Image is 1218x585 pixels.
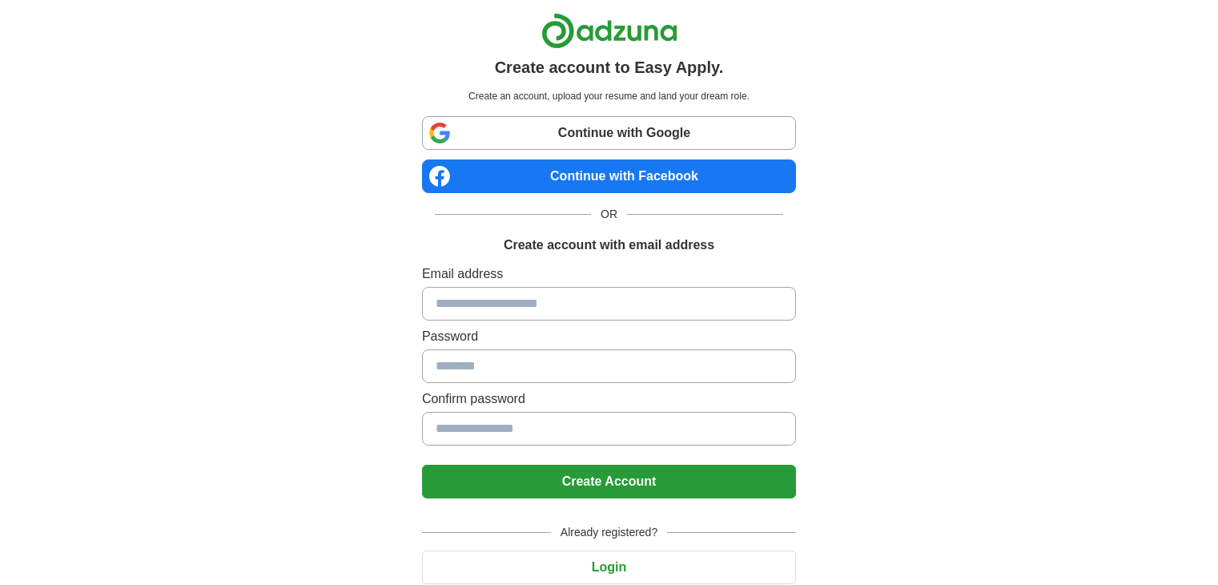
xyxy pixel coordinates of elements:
a: Continue with Google [422,116,796,150]
p: Create an account, upload your resume and land your dream role. [425,89,793,103]
a: Login [422,560,796,574]
span: OR [591,206,627,223]
button: Login [422,551,796,584]
a: Continue with Facebook [422,159,796,193]
label: Password [422,327,796,346]
img: Adzuna logo [541,13,677,49]
label: Email address [422,264,796,284]
label: Confirm password [422,389,796,409]
h1: Create account to Easy Apply. [495,55,724,79]
button: Create Account [422,465,796,498]
h1: Create account with email address [504,236,714,255]
span: Already registered? [551,524,667,541]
